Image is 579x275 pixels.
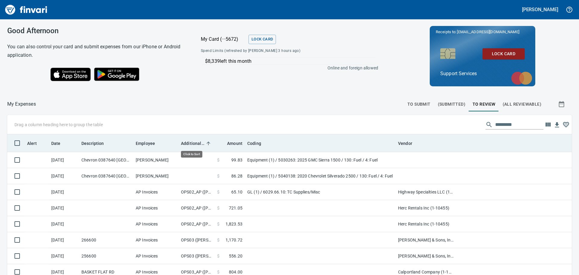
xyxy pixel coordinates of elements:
td: Chevron 0387640 [GEOGRAPHIC_DATA] [79,168,133,184]
span: 86.28 [231,173,242,179]
td: 256600 [79,248,133,264]
span: Additional Reviewer [181,140,212,147]
td: OPS02_AP ([PERSON_NAME], [PERSON_NAME], [PERSON_NAME], [PERSON_NAME]) [179,184,215,200]
span: Vendor [398,140,420,147]
button: Lock Card [248,35,276,44]
td: OPS03 ([PERSON_NAME]) [179,248,215,264]
span: Coding [247,140,269,147]
button: Choose columns to display [543,120,552,129]
span: $ [217,173,220,179]
p: Drag a column heading here to group the table [14,122,103,128]
span: Additional Reviewer [181,140,204,147]
span: (Submitted) [438,101,465,108]
td: Chevron 0387640 [GEOGRAPHIC_DATA] [79,152,133,168]
p: Online and foreign allowed [196,65,378,71]
p: Support Services [440,70,525,77]
h6: You can also control your card and submit expenses from our iPhone or Android application. [7,43,186,59]
span: [EMAIL_ADDRESS][DOMAIN_NAME] [456,29,520,35]
span: $ [217,205,220,211]
span: Employee [136,140,163,147]
td: AP Invoices [133,200,179,216]
span: $ [217,237,220,243]
button: Column choices favorited. Click to reset to default [562,120,571,129]
button: Show transactions within a particular date range [552,97,572,111]
p: $8,339 left this month [205,58,375,65]
td: Equipment (1) / 5030263: 2025 GMC Sierra 1500 / 130: Fuel / 4: Fuel [245,152,396,168]
td: [DATE] [49,232,79,248]
td: AP Invoices [133,184,179,200]
td: [PERSON_NAME] & Sons, Inc (1-10502) [396,248,456,264]
p: My Card (···5672) [201,36,246,43]
p: My Expenses [7,101,36,108]
span: $ [217,253,220,259]
button: Lock Card [482,48,525,59]
nav: breadcrumb [7,101,36,108]
span: 1,170.72 [226,237,242,243]
td: [DATE] [49,200,79,216]
td: OPS02_AP ([PERSON_NAME], [PERSON_NAME], [PERSON_NAME], [PERSON_NAME]) [179,200,215,216]
td: AP Invoices [133,216,179,232]
td: GL (1) / 6029.66.10: TC Supplies/Misc [245,184,396,200]
span: To Submit [407,101,431,108]
h5: [PERSON_NAME] [522,6,558,13]
span: Amount [227,140,242,147]
td: Highway Specialties LLC (1-10458) [396,184,456,200]
td: [PERSON_NAME] & Sons, Inc (1-10502) [396,232,456,248]
span: Description [81,140,104,147]
span: Spend Limits (refreshed by [PERSON_NAME] 3 hours ago) [201,48,339,54]
td: [DATE] [49,248,79,264]
td: Equipment (1) / 5040138: 2020 Chevrolet Silverado 2500 / 130: Fuel / 4: Fuel [245,168,396,184]
td: AP Invoices [133,232,179,248]
span: 65.10 [231,189,242,195]
td: 266600 [79,232,133,248]
span: 804.00 [229,269,242,275]
h3: Good Afternoon [7,27,186,35]
span: Coding [247,140,261,147]
img: Finvari [4,2,49,17]
span: $ [217,269,220,275]
td: Herc Rentals Inc (1-10455) [396,200,456,216]
td: [PERSON_NAME] [133,152,179,168]
span: Employee [136,140,155,147]
span: 1,823.53 [226,221,242,227]
td: OPS02_AP ([PERSON_NAME], [PERSON_NAME], [PERSON_NAME], [PERSON_NAME]) [179,216,215,232]
td: [PERSON_NAME] [133,168,179,184]
span: Alert [27,140,45,147]
p: Receipts to: [436,29,529,35]
span: 721.05 [229,205,242,211]
span: Lock Card [487,50,520,58]
img: Download on the App Store [50,68,91,81]
td: [DATE] [49,184,79,200]
td: [DATE] [49,168,79,184]
span: $ [217,189,220,195]
span: Description [81,140,112,147]
img: Get it on Google Play [91,64,143,84]
span: Date [51,140,61,147]
button: [PERSON_NAME] [520,5,560,14]
td: Herc Rentals Inc (1-10455) [396,216,456,232]
img: mastercard.svg [508,69,535,88]
span: Vendor [398,140,412,147]
td: [DATE] [49,216,79,232]
span: Amount [219,140,242,147]
td: AP Invoices [133,248,179,264]
span: $ [217,221,220,227]
span: $ [217,157,220,163]
td: [DATE] [49,152,79,168]
span: Lock Card [252,36,273,43]
td: OPS03 ([PERSON_NAME]) [179,232,215,248]
button: Download Table [552,120,562,130]
span: Alert [27,140,37,147]
span: 556.20 [229,253,242,259]
span: 99.83 [231,157,242,163]
span: To Review [473,101,495,108]
span: (All Reviewable) [503,101,541,108]
span: Date [51,140,68,147]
